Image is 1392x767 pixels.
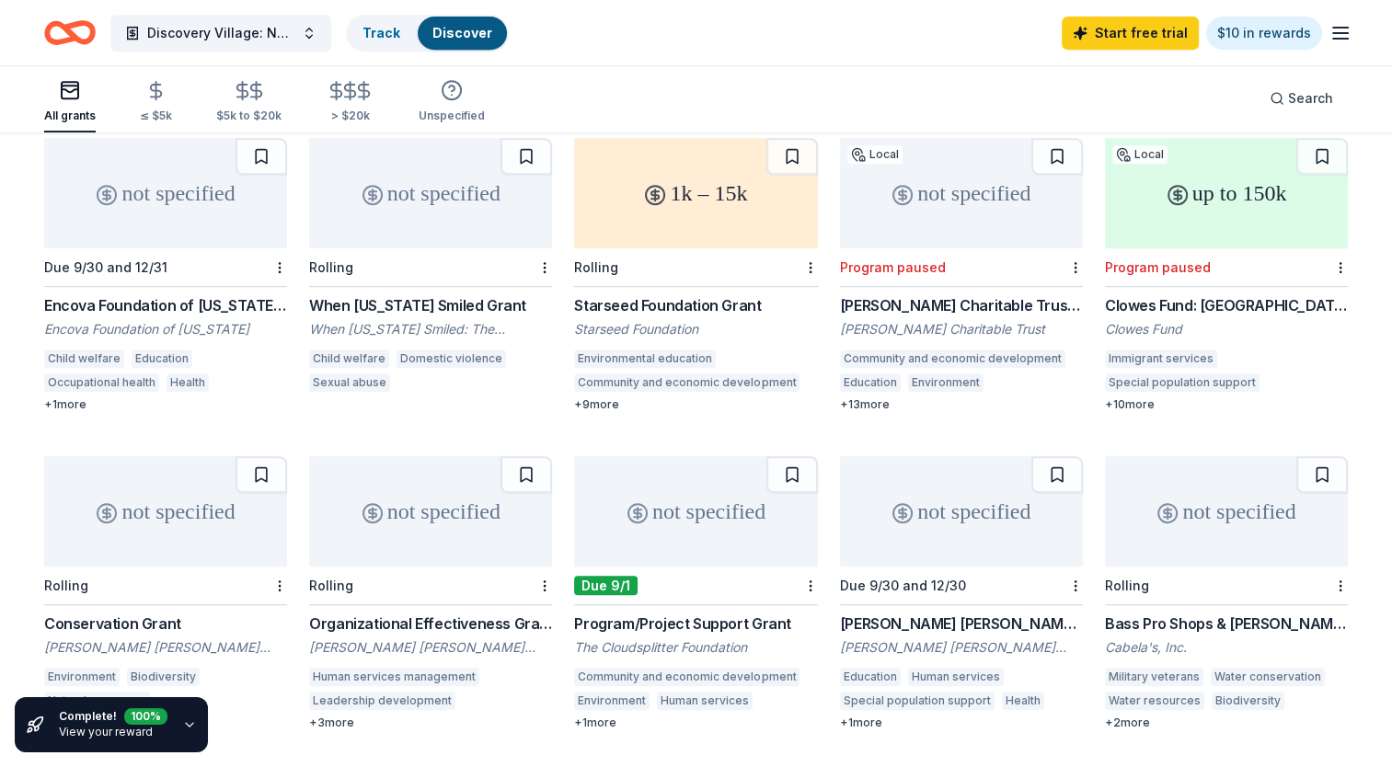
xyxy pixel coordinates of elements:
div: Domestic violence [397,349,506,368]
div: Environment [574,692,650,710]
button: Unspecified [419,72,485,132]
div: 100 % [124,704,167,721]
div: Community and economic development [574,373,800,392]
div: Rolling [309,578,353,593]
div: Biodiversity [1212,692,1284,710]
a: not specifiedDue 9/1Program/Project Support GrantThe Cloudsplitter FoundationCommunity and econom... [574,456,817,730]
a: Start free trial [1062,17,1199,50]
div: Child welfare [44,349,124,368]
div: Local [1112,145,1168,164]
div: + 13 more [840,397,1083,412]
a: Home [44,11,96,54]
div: Community and economic development [840,349,1065,368]
div: not specified [44,138,287,248]
div: Child welfare [309,349,389,368]
div: Rolling [44,578,88,593]
div: Health [167,373,209,392]
div: $5k to $20k [216,109,282,123]
div: not specified [309,138,552,248]
div: 1k – 15k [574,138,817,248]
div: Program paused [840,259,946,275]
div: not specified [309,456,552,567]
div: + 1 more [44,397,287,412]
div: Education [840,373,901,392]
div: Encova Foundation of [US_STATE] Grants [44,294,287,316]
div: The Cloudsplitter Foundation [574,638,817,657]
div: Special population support [1105,373,1260,392]
a: Track [362,25,399,40]
div: [PERSON_NAME] Charitable Trust Grant [840,294,1083,316]
a: not specifiedRollingBass Pro Shops & [PERSON_NAME]'s FundingCabela's, Inc.Military veteransWater ... [1105,456,1348,730]
div: Rolling [574,259,618,275]
button: ≤ $5k [140,73,172,132]
div: Cabela's, Inc. [1105,638,1348,657]
div: Organizational Effectiveness Grant [309,612,552,635]
div: Environment [44,668,120,686]
div: + 10 more [1105,397,1348,412]
a: $10 in rewards [1206,17,1322,50]
div: Human services [908,668,1004,686]
div: not specified [44,456,287,567]
div: Rolling [309,259,353,275]
div: [PERSON_NAME] [PERSON_NAME] Charitable Foundation Grant [840,612,1083,635]
div: Water conservation [1211,668,1325,686]
button: All grants [44,72,96,132]
div: Biodiversity [127,668,200,686]
div: Starseed Foundation Grant [574,294,817,316]
div: + 3 more [309,715,552,730]
div: Community and economic development [574,668,800,686]
a: 1k – 15kRollingStarseed Foundation GrantStarseed FoundationEnvironmental educationCommunity and e... [574,138,817,412]
a: not specifiedRollingWhen [US_STATE] Smiled GrantWhen [US_STATE] Smiled: The [PERSON_NAME] Revelat... [309,138,552,397]
div: Local [847,145,903,164]
button: TrackDiscover [346,15,509,52]
div: Unspecified [419,109,485,123]
div: + 1 more [840,715,1083,730]
div: Special population support [840,692,995,710]
span: Search [1288,87,1333,109]
div: up to 150k [1105,138,1348,248]
a: not specifiedLocalProgram paused[PERSON_NAME] Charitable Trust Grant[PERSON_NAME] Charitable Trus... [840,138,1083,412]
a: up to 150kLocalProgram pausedClowes Fund: [GEOGRAPHIC_DATA] - [US_STATE]Clowes FundImmigrant serv... [1105,138,1348,412]
div: Encova Foundation of [US_STATE] [44,320,287,338]
div: Due 9/30 and 12/30 [840,578,966,593]
div: ≤ $5k [140,109,172,123]
div: Complete! [59,708,167,725]
span: Discovery Village: Nature-Based Learning [147,22,294,44]
a: View your reward [59,725,153,738]
div: Clowes Fund: [GEOGRAPHIC_DATA] - [US_STATE] [1105,294,1348,316]
div: Education [840,668,901,686]
div: Human services management [309,668,479,686]
div: Clowes Fund [1105,320,1348,338]
a: not specifiedRollingOrganizational Effectiveness Grant[PERSON_NAME] [PERSON_NAME] FoundationHuman... [309,456,552,730]
div: not specified [574,456,817,567]
div: > $20k [326,109,374,123]
div: Education [132,349,192,368]
div: Due 9/30 and 12/31 [44,259,167,275]
div: Environmental education [574,349,716,368]
div: When [US_STATE] Smiled Grant [309,294,552,316]
div: + 9 more [574,397,817,412]
div: Program paused [1105,259,1211,275]
div: + 1 more [574,715,817,730]
div: Military veterans [1105,668,1203,686]
div: + 2 more [1105,715,1348,730]
a: not specifiedDue 9/30 and 12/31Encova Foundation of [US_STATE] GrantsEncova Foundation of [US_STA... [44,138,287,412]
div: Health [1002,692,1044,710]
div: Starseed Foundation [574,320,817,338]
div: not specified [1105,456,1348,567]
div: [PERSON_NAME] [PERSON_NAME] Foundation [309,638,552,657]
div: Conservation Grant [44,612,287,635]
div: Human services [657,692,753,710]
div: Rolling [1105,578,1149,593]
div: All grants [44,109,96,123]
div: Immigrant services [1105,349,1217,368]
button: Discovery Village: Nature-Based Learning [110,15,331,52]
div: Program/Project Support Grant [574,612,817,635]
div: Sexual abuse [309,373,390,392]
div: [PERSON_NAME] [PERSON_NAME] Charitable Foundation [840,638,1083,657]
div: not specified [840,138,1083,248]
button: $5k to $20k [216,73,282,132]
a: not specifiedDue 9/30 and 12/30[PERSON_NAME] [PERSON_NAME] Charitable Foundation Grant[PERSON_NAM... [840,456,1083,730]
div: [PERSON_NAME] Charitable Trust [840,320,1083,338]
a: not specifiedRollingConservation Grant[PERSON_NAME] [PERSON_NAME] FoundationEnvironmentBiodiversi... [44,456,287,730]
